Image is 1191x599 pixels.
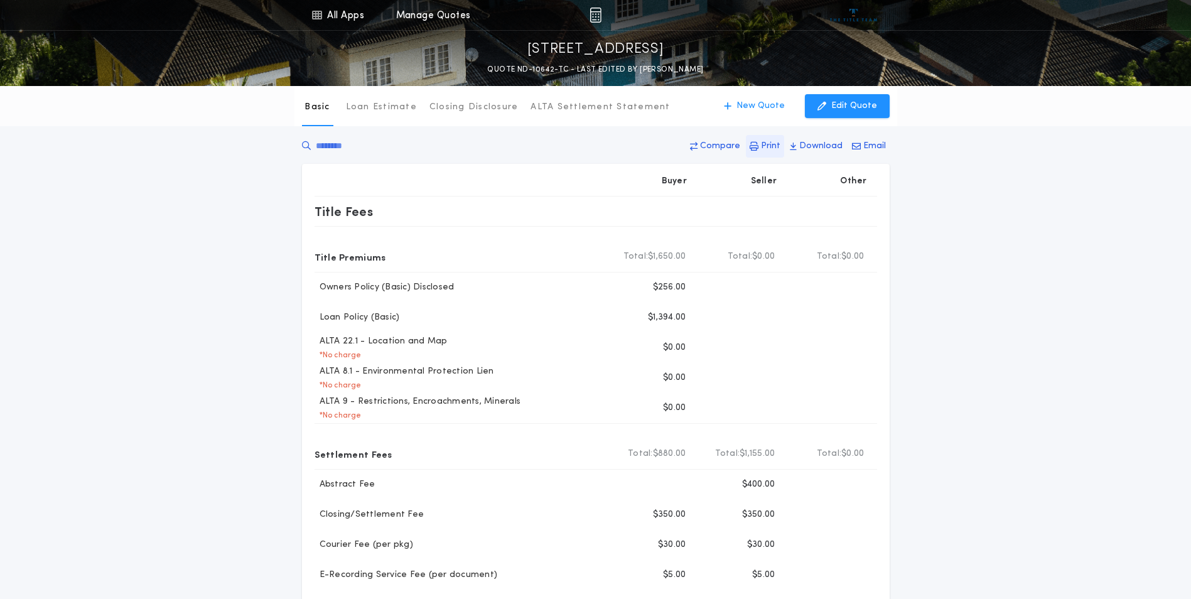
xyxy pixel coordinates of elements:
[746,135,784,158] button: Print
[700,140,740,153] p: Compare
[315,281,455,294] p: Owners Policy (Basic) Disclosed
[315,365,494,378] p: ALTA 8.1 - Environmental Protection Lien
[315,411,362,421] p: * No charge
[315,311,400,324] p: Loan Policy (Basic)
[752,251,775,263] span: $0.00
[662,175,687,188] p: Buyer
[663,372,686,384] p: $0.00
[761,140,780,153] p: Print
[648,251,686,263] span: $1,650.00
[623,251,649,263] b: Total:
[736,100,785,112] p: New Quote
[658,539,686,551] p: $30.00
[531,101,670,114] p: ALTA Settlement Statement
[653,281,686,294] p: $256.00
[817,251,842,263] b: Total:
[346,101,417,114] p: Loan Estimate
[805,94,890,118] button: Edit Quote
[840,175,866,188] p: Other
[841,448,864,460] span: $0.00
[863,140,886,153] p: Email
[848,135,890,158] button: Email
[315,396,521,408] p: ALTA 9 - Restrictions, Encroachments, Minerals
[799,140,843,153] p: Download
[315,247,386,267] p: Title Premiums
[315,509,424,521] p: Closing/Settlement Fee
[747,539,775,551] p: $30.00
[751,175,777,188] p: Seller
[663,569,686,581] p: $5.00
[841,251,864,263] span: $0.00
[742,478,775,491] p: $400.00
[648,311,686,324] p: $1,394.00
[590,8,601,23] img: img
[315,539,413,551] p: Courier Fee (per pkg)
[315,444,392,464] p: Settlement Fees
[487,63,703,76] p: QUOTE ND-10642-TC - LAST EDITED BY [PERSON_NAME]
[628,448,653,460] b: Total:
[786,135,846,158] button: Download
[752,569,775,581] p: $5.00
[527,40,664,60] p: [STREET_ADDRESS]
[663,342,686,354] p: $0.00
[315,380,362,391] p: * No charge
[831,100,877,112] p: Edit Quote
[429,101,519,114] p: Closing Disclosure
[663,402,686,414] p: $0.00
[315,350,362,360] p: * No charge
[740,448,775,460] span: $1,155.00
[715,448,740,460] b: Total:
[830,9,877,21] img: vs-icon
[817,448,842,460] b: Total:
[728,251,753,263] b: Total:
[315,335,448,348] p: ALTA 22.1 - Location and Map
[315,478,375,491] p: Abstract Fee
[742,509,775,521] p: $350.00
[315,569,498,581] p: E-Recording Service Fee (per document)
[653,509,686,521] p: $350.00
[653,448,686,460] span: $880.00
[304,101,330,114] p: Basic
[315,202,374,222] p: Title Fees
[711,94,797,118] button: New Quote
[686,135,744,158] button: Compare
